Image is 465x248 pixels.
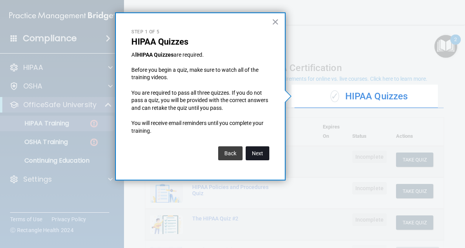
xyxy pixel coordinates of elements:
[137,52,174,58] strong: HIPAA Quizzes
[131,37,269,47] p: HIPAA Quizzes
[131,52,137,58] span: All
[131,89,269,112] p: You are required to pass all three quizzes. If you do not pass a quiz, you will be provided with ...
[131,66,269,82] p: Before you begin a quiz, make sure to watch all of the training videos.
[246,146,269,160] button: Next
[131,120,269,135] p: You will receive email reminders until you complete your training.
[131,29,269,35] p: Step 1 of 5
[294,85,444,108] div: HIPAA Quizzes
[218,146,243,160] button: Back
[174,52,204,58] span: are required.
[272,16,279,28] button: Close
[426,194,456,224] iframe: Drift Widget Chat Controller
[331,90,339,102] span: ✓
